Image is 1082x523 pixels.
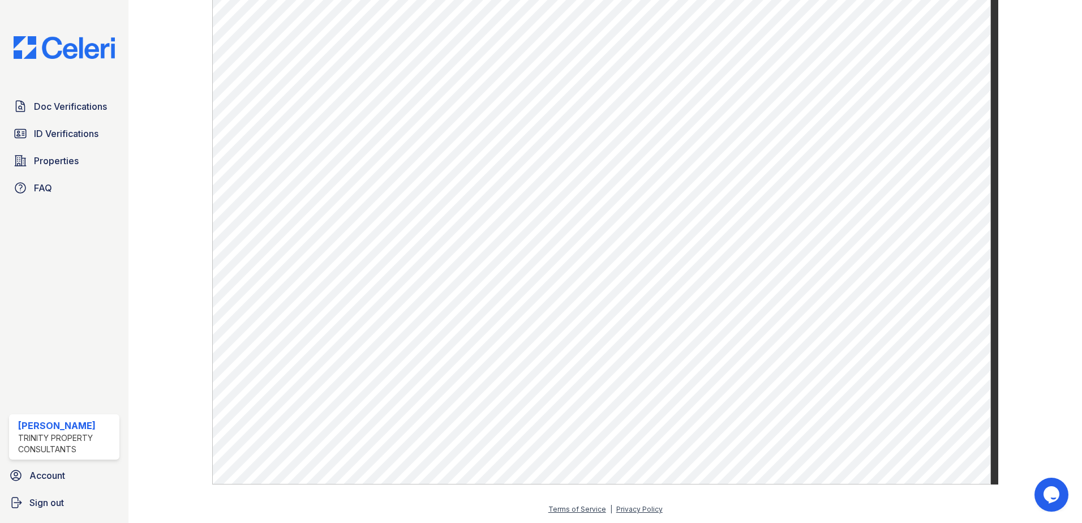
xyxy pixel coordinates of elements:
[29,469,65,482] span: Account
[548,505,606,513] a: Terms of Service
[5,36,124,59] img: CE_Logo_Blue-a8612792a0a2168367f1c8372b55b34899dd931a85d93a1a3d3e32e68fde9ad4.png
[34,154,79,168] span: Properties
[610,505,612,513] div: |
[9,177,119,199] a: FAQ
[9,149,119,172] a: Properties
[616,505,663,513] a: Privacy Policy
[9,122,119,145] a: ID Verifications
[18,432,115,455] div: Trinity Property Consultants
[1034,478,1071,512] iframe: chat widget
[34,100,107,113] span: Doc Verifications
[18,419,115,432] div: [PERSON_NAME]
[34,127,98,140] span: ID Verifications
[5,491,124,514] a: Sign out
[34,181,52,195] span: FAQ
[5,464,124,487] a: Account
[29,496,64,509] span: Sign out
[9,95,119,118] a: Doc Verifications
